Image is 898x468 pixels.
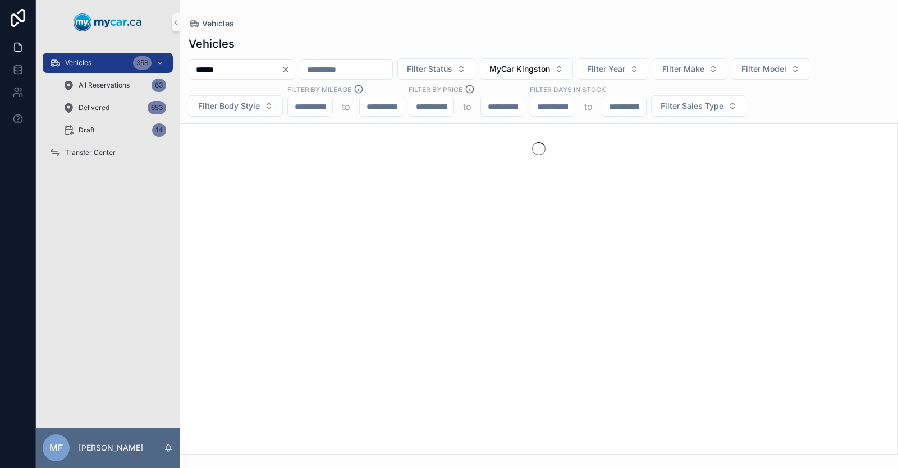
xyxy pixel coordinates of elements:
[148,101,166,114] div: 653
[189,36,235,52] h1: Vehicles
[732,58,809,80] button: Select Button
[342,100,350,113] p: to
[397,58,475,80] button: Select Button
[661,100,723,112] span: Filter Sales Type
[287,84,351,94] label: Filter By Mileage
[409,84,462,94] label: FILTER BY PRICE
[202,18,234,29] span: Vehicles
[79,442,143,453] p: [PERSON_NAME]
[56,120,173,140] a: Draft14
[407,63,452,75] span: Filter Status
[281,65,295,74] button: Clear
[65,58,91,67] span: Vehicles
[198,100,260,112] span: Filter Body Style
[480,58,573,80] button: Select Button
[65,148,116,157] span: Transfer Center
[662,63,704,75] span: Filter Make
[584,100,593,113] p: to
[56,75,173,95] a: All Reservations63
[152,123,166,137] div: 14
[56,98,173,118] a: Delivered653
[578,58,648,80] button: Select Button
[43,143,173,163] a: Transfer Center
[587,63,625,75] span: Filter Year
[79,103,109,112] span: Delivered
[530,84,606,94] label: Filter Days In Stock
[651,95,746,117] button: Select Button
[133,56,152,70] div: 358
[79,81,130,90] span: All Reservations
[189,95,283,117] button: Select Button
[43,53,173,73] a: Vehicles358
[152,79,166,92] div: 63
[49,441,63,455] span: MF
[741,63,786,75] span: Filter Model
[489,63,550,75] span: MyCar Kingston
[74,13,142,31] img: App logo
[653,58,727,80] button: Select Button
[463,100,471,113] p: to
[79,126,95,135] span: Draft
[189,18,234,29] a: Vehicles
[36,45,180,177] div: scrollable content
